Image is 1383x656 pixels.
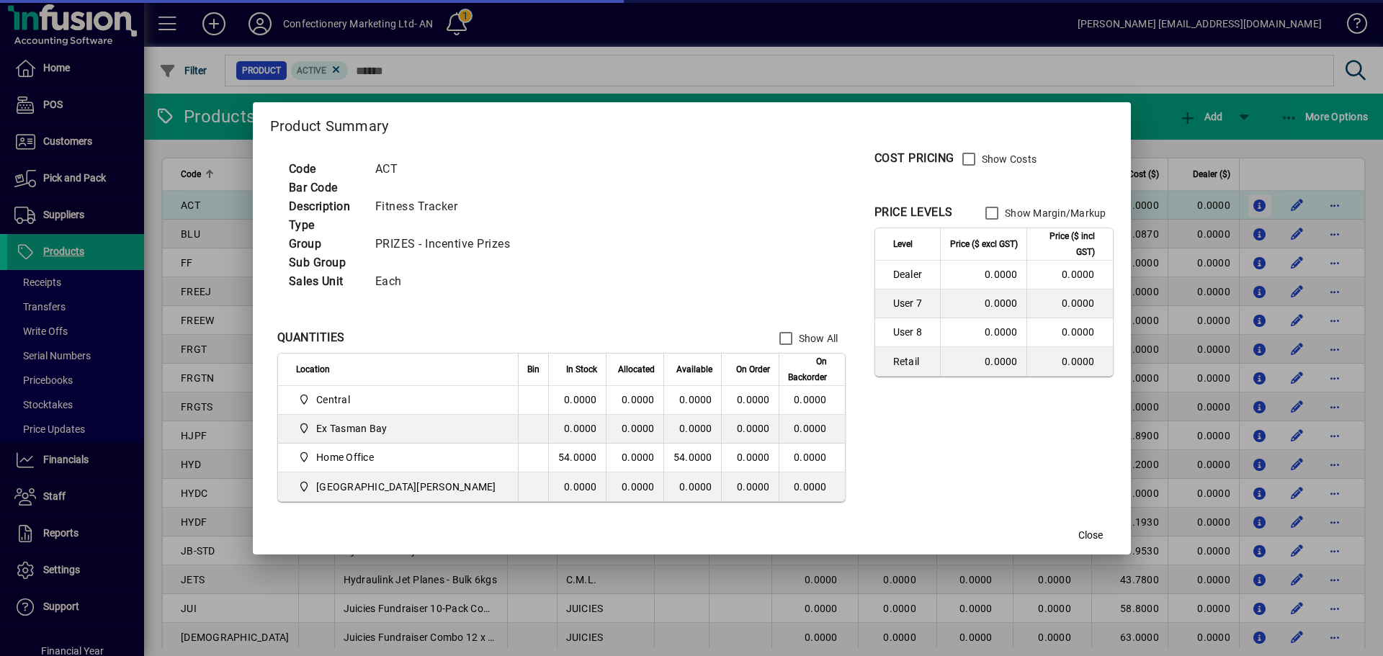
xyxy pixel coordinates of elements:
[663,386,721,415] td: 0.0000
[296,420,502,437] span: Ex Tasman Bay
[736,361,770,377] span: On Order
[1078,528,1103,543] span: Close
[277,329,345,346] div: QUANTITIES
[940,289,1026,318] td: 0.0000
[737,451,770,463] span: 0.0000
[548,472,606,501] td: 0.0000
[893,354,931,369] span: Retail
[779,472,845,501] td: 0.0000
[606,386,663,415] td: 0.0000
[606,472,663,501] td: 0.0000
[316,450,374,464] span: Home Office
[779,386,845,415] td: 0.0000
[368,235,528,253] td: PRIZES - Incentive Prizes
[893,267,931,282] span: Dealer
[874,204,953,221] div: PRICE LEVELS
[1036,228,1095,260] span: Price ($ incl GST)
[779,415,845,444] td: 0.0000
[663,472,721,501] td: 0.0000
[253,102,1131,144] h2: Product Summary
[893,236,913,252] span: Level
[548,415,606,444] td: 0.0000
[663,415,721,444] td: 0.0000
[282,216,368,235] td: Type
[606,415,663,444] td: 0.0000
[940,261,1026,289] td: 0.0000
[737,423,770,434] span: 0.0000
[368,272,528,291] td: Each
[779,444,845,472] td: 0.0000
[282,179,368,197] td: Bar Code
[296,478,502,495] span: Mainfreight Westney Road
[316,421,387,436] span: Ex Tasman Bay
[676,361,712,377] span: Available
[527,361,540,377] span: Bin
[282,235,368,253] td: Group
[1026,347,1113,376] td: 0.0000
[548,444,606,472] td: 54.0000
[282,197,368,216] td: Description
[950,236,1018,252] span: Price ($ excl GST)
[566,361,597,377] span: In Stock
[316,392,350,407] span: Central
[368,197,528,216] td: Fitness Tracker
[893,296,931,310] span: User 7
[316,480,496,494] span: [GEOGRAPHIC_DATA][PERSON_NAME]
[296,449,502,466] span: Home Office
[1026,261,1113,289] td: 0.0000
[737,394,770,405] span: 0.0000
[282,253,368,272] td: Sub Group
[282,160,368,179] td: Code
[618,361,655,377] span: Allocated
[1068,523,1114,549] button: Close
[1002,206,1106,220] label: Show Margin/Markup
[940,347,1026,376] td: 0.0000
[548,386,606,415] td: 0.0000
[979,152,1037,166] label: Show Costs
[893,325,931,339] span: User 8
[282,272,368,291] td: Sales Unit
[368,160,528,179] td: ACT
[1026,289,1113,318] td: 0.0000
[874,150,954,167] div: COST PRICING
[296,391,502,408] span: Central
[1026,318,1113,347] td: 0.0000
[296,361,330,377] span: Location
[606,444,663,472] td: 0.0000
[663,444,721,472] td: 54.0000
[796,331,838,346] label: Show All
[940,318,1026,347] td: 0.0000
[788,354,827,385] span: On Backorder
[737,481,770,493] span: 0.0000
